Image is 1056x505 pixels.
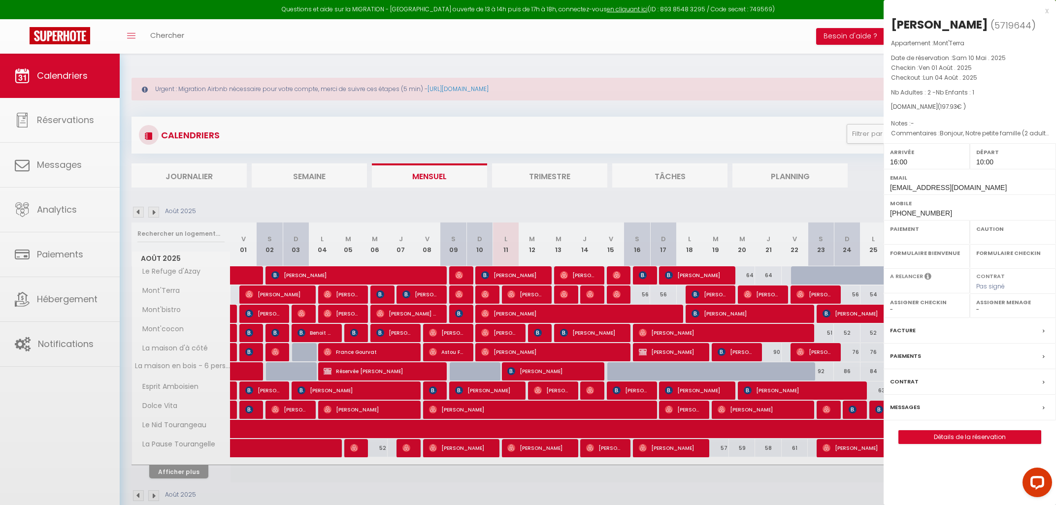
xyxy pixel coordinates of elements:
i: Sélectionner OUI si vous souhaiter envoyer les séquences de messages post-checkout [924,272,931,283]
label: Contrat [890,377,919,387]
label: A relancer [890,272,923,281]
p: Notes : [891,119,1049,128]
span: Mont'Terra [933,39,964,47]
p: Date de réservation : [891,53,1049,63]
label: Assigner Menage [976,297,1050,307]
span: 16:00 [890,158,907,166]
span: 5719644 [994,19,1031,32]
label: Paiements [890,351,921,361]
label: Arrivée [890,147,963,157]
label: Caution [976,224,1050,234]
span: ( ) [990,18,1036,32]
button: Détails de la réservation [898,430,1041,444]
p: Checkout : [891,73,1049,83]
span: Pas signé [976,282,1005,290]
p: Checkin : [891,63,1049,73]
span: [PHONE_NUMBER] [890,209,952,217]
div: x [884,5,1049,17]
label: Paiement [890,224,963,234]
span: Lun 04 Août . 2025 [923,73,977,82]
div: [DOMAIN_NAME] [891,102,1049,112]
label: Contrat [976,272,1005,279]
span: Nb Adultes : 2 - [891,88,974,96]
label: Départ [976,147,1050,157]
a: Détails de la réservation [899,431,1041,443]
span: Sam 10 Mai . 2025 [952,54,1006,62]
iframe: LiveChat chat widget [1015,464,1056,505]
p: Appartement : [891,38,1049,48]
label: Assigner Checkin [890,297,963,307]
span: Nb Enfants : 1 [936,88,974,96]
label: Messages [890,402,920,412]
span: 10:00 [976,158,993,166]
p: Commentaires : [891,128,1049,138]
span: 197.93 [940,102,957,111]
label: Formulaire Checkin [976,248,1050,258]
span: Ven 01 Août . 2025 [919,63,972,72]
label: Email [890,173,1050,183]
label: Facture [890,325,916,336]
label: Formulaire Bienvenue [890,248,963,258]
div: [PERSON_NAME] [891,17,988,32]
span: ( € ) [938,102,966,111]
span: - [911,119,914,127]
label: Mobile [890,198,1050,208]
span: [EMAIL_ADDRESS][DOMAIN_NAME] [890,184,1007,191]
